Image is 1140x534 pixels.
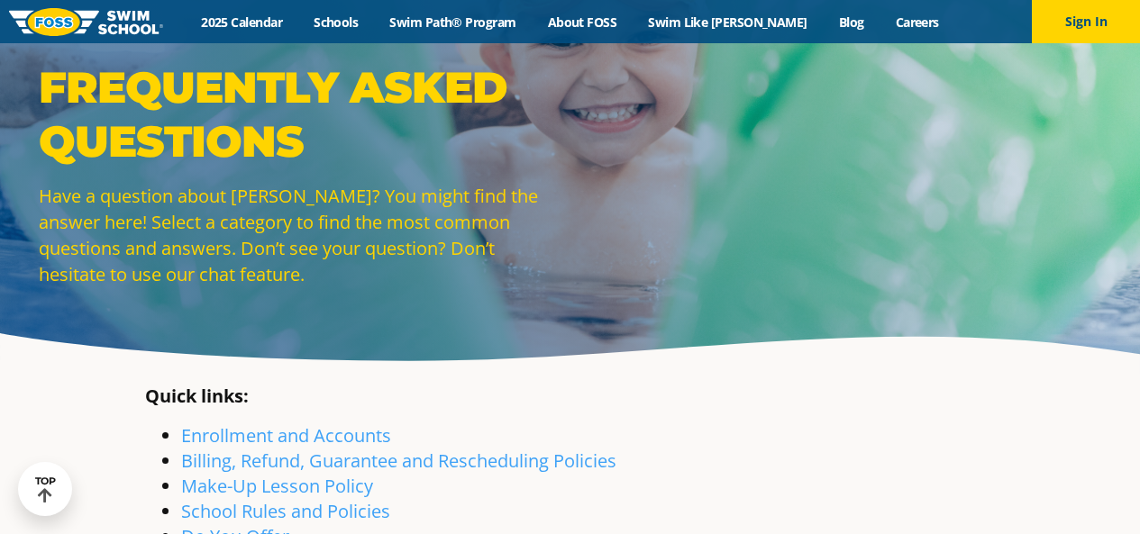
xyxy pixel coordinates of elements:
[374,14,532,31] a: Swim Path® Program
[186,14,298,31] a: 2025 Calendar
[181,423,391,448] a: Enrollment and Accounts
[298,14,374,31] a: Schools
[880,14,954,31] a: Careers
[181,474,373,498] a: Make-Up Lesson Policy
[9,8,163,36] img: FOSS Swim School Logo
[633,14,824,31] a: Swim Like [PERSON_NAME]
[181,448,616,473] a: Billing, Refund, Guarantee and Rescheduling Policies
[532,14,633,31] a: About FOSS
[35,475,56,503] div: TOP
[823,14,880,31] a: Blog
[145,384,249,408] strong: Quick links:
[39,183,561,287] p: Have a question about [PERSON_NAME]? You might find the answer here! Select a category to find th...
[39,60,561,168] p: Frequently Asked Questions
[181,499,390,523] a: School Rules and Policies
